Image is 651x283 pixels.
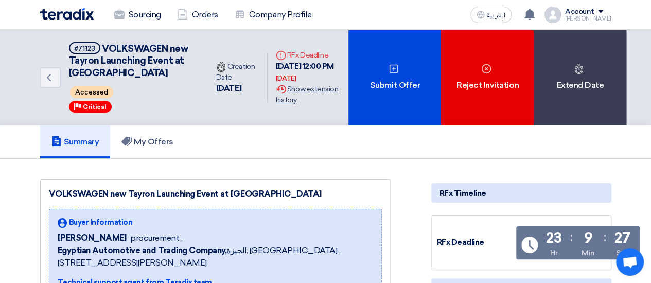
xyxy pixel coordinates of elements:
[431,183,611,203] div: RFx Timeline
[58,232,127,244] span: [PERSON_NAME]
[169,4,226,26] a: Orders
[546,231,561,246] div: 23
[276,73,296,84] div: [DATE]
[582,248,595,258] div: Min
[584,231,592,246] div: 9
[470,7,512,23] button: العربية
[565,16,611,22] div: [PERSON_NAME]
[276,50,341,61] div: RFx Deadline
[130,232,182,244] span: procurement ,
[348,30,441,125] div: Submit Offer
[614,231,630,246] div: 27
[51,137,99,147] h5: Summary
[570,228,573,247] div: :
[40,8,94,20] img: Teradix logo
[437,237,514,249] div: RFx Deadline
[110,125,185,158] a: My Offers
[58,246,227,255] b: Egyptian Automotive and Trading Company,
[487,12,505,19] span: العربية
[121,137,173,147] h5: My Offers
[603,228,606,247] div: :
[216,61,259,83] div: Creation Date
[534,30,626,125] div: Extend Date
[216,83,259,95] div: [DATE]
[49,188,382,200] div: VOLKSWAGEN new Tayron Launching Event at [GEOGRAPHIC_DATA]
[58,244,373,269] span: الجيزة, [GEOGRAPHIC_DATA] ,[STREET_ADDRESS][PERSON_NAME]
[40,125,111,158] a: Summary
[550,248,557,258] div: Hr
[74,45,95,52] div: #71123
[616,248,644,276] a: Open chat
[276,61,341,84] div: [DATE] 12:00 PM
[83,103,107,110] span: Critical
[226,4,320,26] a: Company Profile
[69,42,196,79] h5: VOLKSWAGEN new Tayron Launching Event at Azha
[106,4,169,26] a: Sourcing
[70,86,113,98] span: Accessed
[544,7,561,23] img: profile_test.png
[565,8,594,16] div: Account
[276,84,341,105] div: Show extension history
[441,30,534,125] div: Reject Invitation
[69,217,133,228] span: Buyer Information
[616,248,629,258] div: Sec
[69,43,188,79] span: VOLKSWAGEN new Tayron Launching Event at [GEOGRAPHIC_DATA]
